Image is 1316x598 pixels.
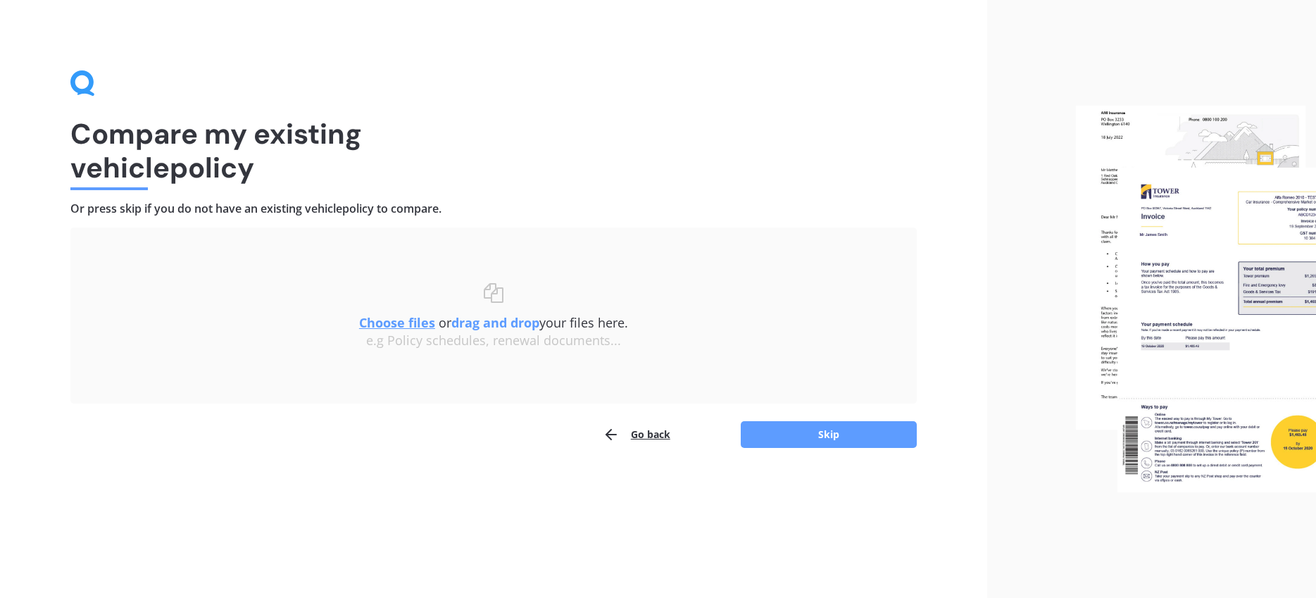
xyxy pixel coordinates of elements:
[359,314,435,331] u: Choose files
[1076,106,1316,493] img: files.webp
[603,421,670,449] button: Go back
[359,314,628,331] span: or your files here.
[99,333,889,349] div: e.g Policy schedules, renewal documents...
[70,201,917,216] h4: Or press skip if you do not have an existing vehicle policy to compare.
[741,421,917,448] button: Skip
[70,117,917,185] h1: Compare my existing vehicle policy
[451,314,539,331] b: drag and drop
